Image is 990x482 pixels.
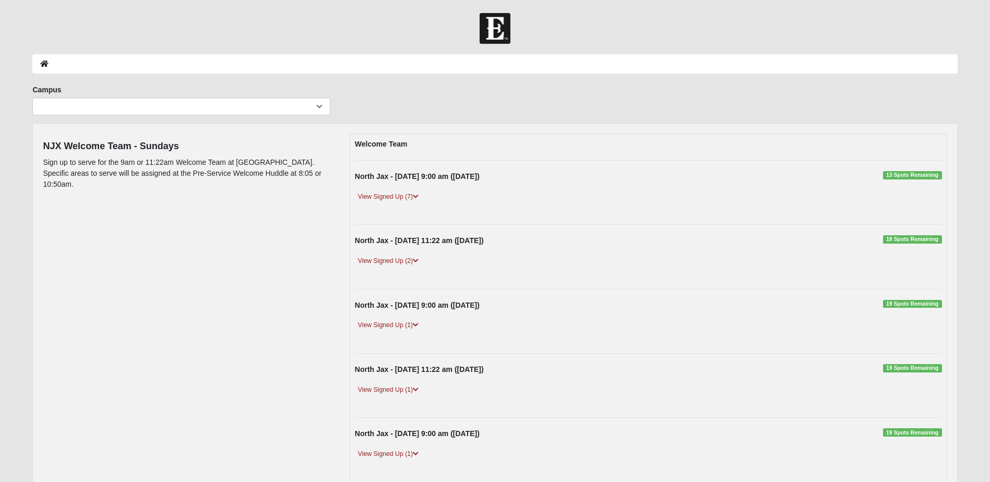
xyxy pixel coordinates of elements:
strong: Welcome Team [355,140,408,148]
strong: North Jax - [DATE] 11:22 am ([DATE]) [355,236,484,245]
strong: North Jax - [DATE] 9:00 am ([DATE]) [355,429,480,438]
a: View Signed Up (1) [355,384,422,395]
a: View Signed Up (7) [355,191,422,202]
strong: North Jax - [DATE] 11:22 am ([DATE]) [355,365,484,373]
span: 19 Spots Remaining [883,300,942,308]
p: Sign up to serve for the 9am or 11:22am Welcome Team at [GEOGRAPHIC_DATA]. Specific areas to serv... [43,157,333,190]
a: View Signed Up (2) [355,256,422,267]
span: 13 Spots Remaining [883,171,942,179]
h4: NJX Welcome Team - Sundays [43,141,333,152]
span: 18 Spots Remaining [883,235,942,244]
a: View Signed Up (1) [355,320,422,331]
strong: North Jax - [DATE] 9:00 am ([DATE]) [355,172,480,180]
img: Church of Eleven22 Logo [480,13,510,44]
span: 19 Spots Remaining [883,364,942,372]
a: View Signed Up (1) [355,449,422,460]
label: Campus [32,85,61,95]
span: 19 Spots Remaining [883,428,942,437]
strong: North Jax - [DATE] 9:00 am ([DATE]) [355,301,480,309]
